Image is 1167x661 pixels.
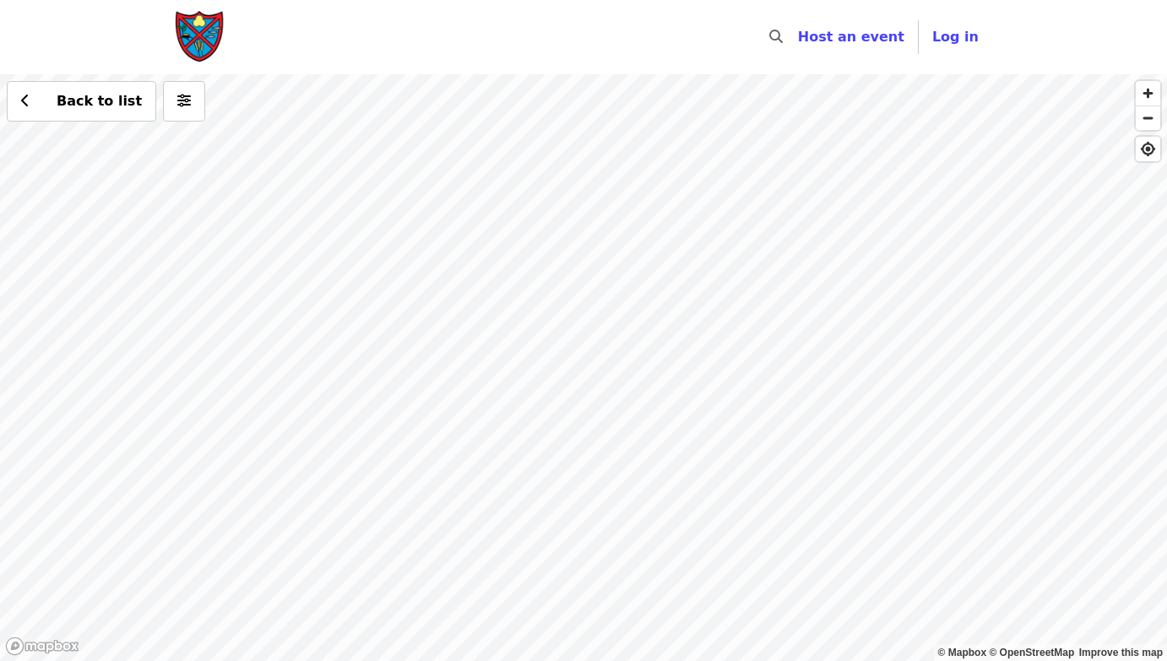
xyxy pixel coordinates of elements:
[5,637,79,656] a: Mapbox logo
[57,93,142,109] span: Back to list
[932,29,979,45] span: Log in
[1079,647,1163,658] a: Map feedback
[1136,106,1160,130] button: Zoom Out
[7,81,156,122] button: Back to list
[1136,137,1160,161] button: Find My Location
[769,29,783,45] i: search icon
[989,647,1074,658] a: OpenStreetMap
[177,93,191,109] i: sliders-h icon
[175,10,225,64] img: Society of St. Andrew - Home
[938,647,987,658] a: Mapbox
[919,20,992,54] button: Log in
[1136,81,1160,106] button: Zoom In
[21,93,30,109] i: chevron-left icon
[163,81,205,122] button: More filters (0 selected)
[793,17,806,57] input: Search
[798,29,904,45] a: Host an event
